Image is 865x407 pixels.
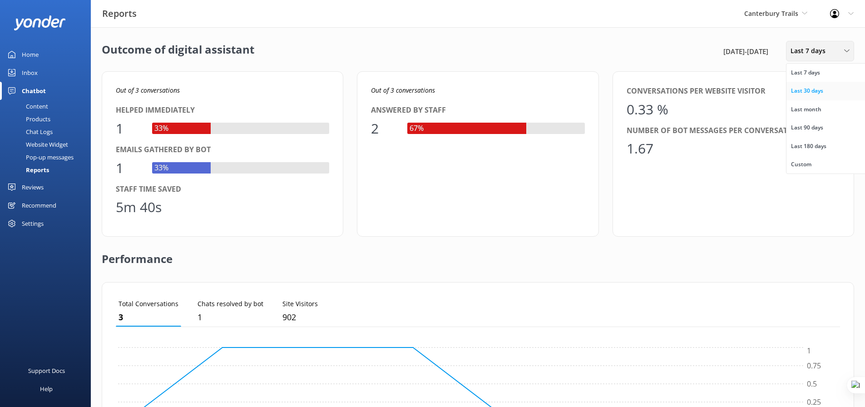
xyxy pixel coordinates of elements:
p: Total Conversations [119,299,178,309]
div: Emails gathered by bot [116,144,329,156]
p: Site Visitors [282,299,318,309]
i: Out of 3 conversations [116,86,180,94]
div: Home [22,45,39,64]
div: Chatbot [22,82,46,100]
a: Website Widget [5,138,91,151]
div: Helped immediately [116,104,329,116]
i: Out of 3 conversations [371,86,435,94]
div: Chat Logs [5,125,53,138]
a: Reports [5,164,91,176]
p: 902 [282,311,318,324]
img: yonder-white-logo.png [14,15,66,30]
div: Settings [22,214,44,233]
div: Reports [5,164,49,176]
div: 0.33 % [627,99,668,120]
div: Inbox [22,64,38,82]
tspan: 0.75 [807,361,821,371]
div: Products [5,113,50,125]
tspan: 1 [807,346,811,356]
div: 2 [371,118,398,139]
div: 67% [407,123,426,134]
div: 1.67 [627,138,654,159]
p: Chats resolved by bot [198,299,263,309]
div: Conversations per website visitor [627,85,840,97]
div: 33% [152,123,171,134]
a: Chat Logs [5,125,91,138]
div: Last 30 days [791,86,823,95]
div: Help [40,380,53,398]
div: Number of bot messages per conversation (avg.) [627,125,840,137]
span: [DATE] - [DATE] [723,46,768,57]
div: 1 [116,157,143,179]
p: 1 [198,311,263,324]
div: Answered by staff [371,104,584,116]
div: Recommend [22,196,56,214]
div: Last 90 days [791,123,823,132]
div: Website Widget [5,138,68,151]
div: Last 180 days [791,142,826,151]
div: Staff time saved [116,184,329,195]
a: Products [5,113,91,125]
div: Support Docs [28,362,65,380]
a: Content [5,100,91,113]
div: Reviews [22,178,44,196]
div: Content [5,100,48,113]
div: 5m 40s [116,196,162,218]
tspan: 0.25 [807,397,821,407]
a: Pop-up messages [5,151,91,164]
div: Pop-up messages [5,151,74,164]
tspan: 0.5 [807,379,817,389]
h3: Reports [102,6,137,21]
div: 1 [116,118,143,139]
div: Last 7 days [791,68,820,77]
div: Last month [791,105,821,114]
span: Canterbury Trails [744,9,798,18]
div: 33% [152,162,171,174]
h2: Outcome of digital assistant [102,41,254,61]
div: Custom [791,160,811,169]
span: Last 7 days [791,46,831,56]
p: 3 [119,311,178,324]
h2: Performance [102,237,173,273]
